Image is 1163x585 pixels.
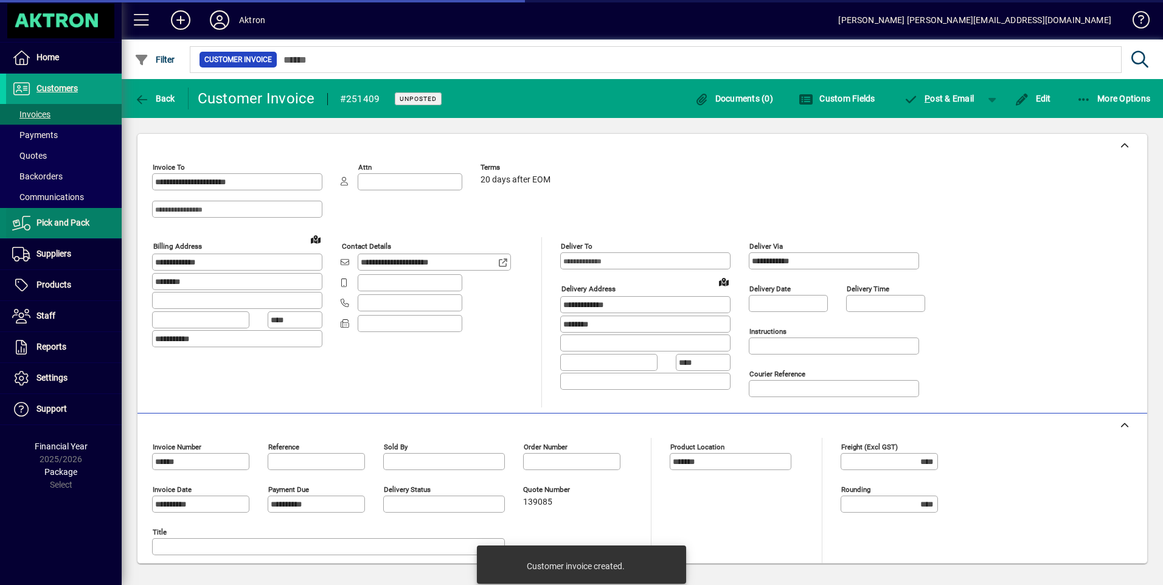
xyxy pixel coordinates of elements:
span: Back [134,94,175,103]
span: Staff [36,311,55,320]
span: Filter [134,55,175,64]
button: Custom Fields [796,88,878,109]
mat-label: Delivery time [847,285,889,293]
span: Customer Invoice [204,54,272,66]
mat-label: Delivery status [384,485,431,494]
span: Products [36,280,71,289]
span: Quotes [12,151,47,161]
span: Unposted [400,95,437,103]
span: Invoices [12,109,50,119]
a: Products [6,270,122,300]
span: Customers [36,83,78,93]
mat-label: Invoice number [153,443,201,451]
span: Pick and Pack [36,218,89,227]
span: Communications [12,192,84,202]
a: Pick and Pack [6,208,122,238]
a: Support [6,394,122,424]
span: More Options [1077,94,1151,103]
div: Customer Invoice [198,89,315,108]
mat-label: Sold by [384,443,408,451]
app-page-header-button: Back [122,88,189,109]
a: Reports [6,332,122,362]
div: #251409 [340,89,380,109]
a: Backorders [6,166,122,187]
a: View on map [714,272,734,291]
span: Quote number [523,486,596,494]
a: Communications [6,187,122,207]
button: Filter [131,49,178,71]
mat-label: Payment due [268,485,309,494]
a: Staff [6,301,122,331]
button: Edit [1012,88,1054,109]
span: 20 days after EOM [481,175,550,185]
button: Documents (0) [691,88,776,109]
mat-label: Deliver via [749,242,783,251]
a: Quotes [6,145,122,166]
span: Edit [1015,94,1051,103]
span: Package [44,467,77,477]
mat-label: Delivery date [749,285,791,293]
button: Profile [200,9,239,31]
span: Settings [36,373,68,382]
a: Invoices [6,104,122,125]
mat-label: Title [153,528,167,536]
span: Financial Year [35,441,88,451]
div: [PERSON_NAME] [PERSON_NAME][EMAIL_ADDRESS][DOMAIN_NAME] [838,10,1111,30]
span: Suppliers [36,249,71,258]
button: Post & Email [898,88,981,109]
a: Suppliers [6,239,122,269]
a: Home [6,43,122,73]
mat-label: Order number [524,443,568,451]
span: Documents (0) [694,94,773,103]
mat-label: Invoice date [153,485,192,494]
mat-label: Instructions [749,327,786,336]
a: Knowledge Base [1123,2,1148,42]
button: More Options [1074,88,1154,109]
span: P [925,94,930,103]
span: Reports [36,342,66,351]
div: Customer invoice created. [527,560,625,572]
mat-label: Invoice To [153,163,185,171]
span: Payments [12,130,58,140]
a: View on map [306,229,325,249]
span: Backorders [12,171,63,181]
mat-label: Courier Reference [749,370,805,378]
span: Terms [481,164,554,171]
a: Payments [6,125,122,145]
mat-label: Deliver To [561,242,592,251]
mat-label: Freight (excl GST) [841,443,898,451]
button: Add [161,9,200,31]
span: Support [36,404,67,414]
span: ost & Email [904,94,974,103]
span: Home [36,52,59,62]
a: Settings [6,363,122,393]
mat-label: Product location [670,443,724,451]
mat-label: Rounding [841,485,870,494]
mat-label: Attn [358,163,372,171]
button: Back [131,88,178,109]
div: Aktron [239,10,265,30]
span: Custom Fields [799,94,875,103]
span: 139085 [523,497,552,507]
mat-label: Reference [268,443,299,451]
